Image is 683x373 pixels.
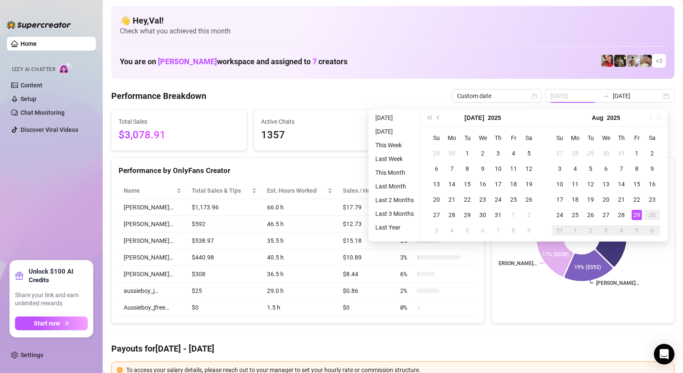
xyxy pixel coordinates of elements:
[490,207,506,223] td: 2025-07-31
[372,222,417,233] li: Last Year
[521,130,537,146] th: Sa
[490,161,506,176] td: 2025-07-10
[429,176,444,192] td: 2025-07-13
[460,192,475,207] td: 2025-07-22
[647,225,657,236] div: 6
[570,210,580,220] div: 25
[431,210,442,220] div: 27
[444,223,460,238] td: 2025-08-04
[400,253,414,262] span: 3 %
[601,194,611,205] div: 20
[506,176,521,192] td: 2025-07-18
[632,194,642,205] div: 22
[490,176,506,192] td: 2025-07-17
[644,161,660,176] td: 2025-08-09
[555,194,565,205] div: 17
[488,109,501,126] button: Choose a year
[552,130,567,146] th: Su
[338,249,395,266] td: $10.89
[629,146,644,161] td: 2025-08-01
[119,233,187,249] td: [PERSON_NAME]…
[63,320,69,326] span: arrow-right
[119,283,187,299] td: aussieboy_j…
[21,126,78,133] a: Discover Viral Videos
[508,164,519,174] div: 11
[616,210,627,220] div: 28
[262,249,338,266] td: 40.5 h
[464,109,484,126] button: Choose a month
[187,199,262,216] td: $1,173.96
[447,179,457,189] div: 14
[644,130,660,146] th: Sa
[475,146,490,161] td: 2025-07-02
[629,176,644,192] td: 2025-08-15
[598,192,614,207] td: 2025-08-20
[429,223,444,238] td: 2025-08-03
[616,179,627,189] div: 14
[460,207,475,223] td: 2025-07-29
[21,82,42,89] a: Content
[524,194,534,205] div: 26
[494,260,537,266] text: [PERSON_NAME]…
[262,299,338,316] td: 1.5 h
[614,55,626,67] img: Tony
[478,148,488,158] div: 2
[524,225,534,236] div: 9
[598,161,614,176] td: 2025-08-06
[187,182,262,199] th: Total Sales & Tips
[447,194,457,205] div: 21
[614,130,629,146] th: Th
[124,186,175,195] span: Name
[372,167,417,178] li: This Month
[614,223,629,238] td: 2025-09-04
[444,130,460,146] th: Mo
[120,15,666,27] h4: 👋 Hey, Val !
[552,207,567,223] td: 2025-08-24
[338,199,395,216] td: $17.79
[434,109,443,126] button: Previous month (PageUp)
[644,207,660,223] td: 2025-08-30
[614,207,629,223] td: 2025-08-28
[592,109,603,126] button: Choose a month
[338,283,395,299] td: $0.86
[457,90,537,102] span: Custom date
[21,95,36,102] a: Setup
[632,210,642,220] div: 29
[460,161,475,176] td: 2025-07-08
[400,286,414,295] span: 2 %
[647,148,657,158] div: 2
[460,176,475,192] td: 2025-07-15
[567,130,583,146] th: Mo
[372,209,417,219] li: Last 3 Months
[462,225,472,236] div: 5
[583,192,598,207] td: 2025-08-19
[475,192,490,207] td: 2025-07-23
[493,148,503,158] div: 3
[508,194,519,205] div: 25
[119,117,240,126] span: Total Sales
[613,91,662,101] input: End date
[425,109,434,126] button: Last year (Control + left)
[656,56,662,66] span: + 3
[490,223,506,238] td: 2025-08-07
[614,176,629,192] td: 2025-08-14
[262,233,338,249] td: 35.5 h
[644,146,660,161] td: 2025-08-02
[567,161,583,176] td: 2025-08-04
[343,186,383,195] span: Sales / Hour
[119,199,187,216] td: [PERSON_NAME]…
[372,113,417,123] li: [DATE]
[644,223,660,238] td: 2025-09-06
[338,216,395,233] td: $12.73
[429,161,444,176] td: 2025-07-06
[119,165,477,176] div: Performance by OnlyFans Creator
[567,146,583,161] td: 2025-07-28
[555,164,565,174] div: 3
[552,161,567,176] td: 2025-08-03
[521,207,537,223] td: 2025-08-02
[601,55,613,67] img: Vanessa
[187,283,262,299] td: $25
[15,316,88,330] button: Start nowarrow-right
[478,164,488,174] div: 9
[585,194,596,205] div: 19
